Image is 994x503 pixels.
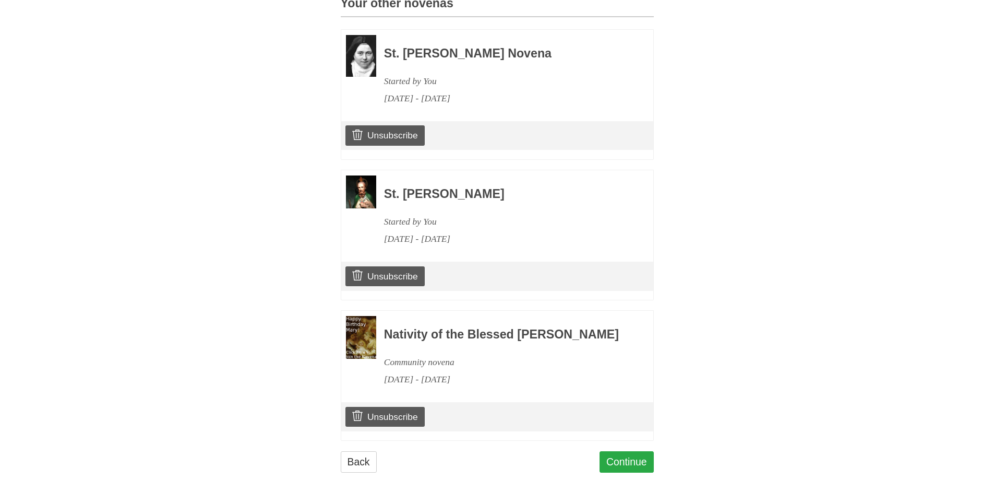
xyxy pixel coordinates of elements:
[346,316,376,359] img: Novena image
[346,35,376,77] img: Novena image
[384,213,625,230] div: Started by You
[384,371,625,388] div: [DATE] - [DATE]
[384,354,625,371] div: Community novena
[346,176,376,208] img: Novena image
[384,47,625,61] h3: St. [PERSON_NAME] Novena
[345,125,424,145] a: Unsubscribe
[600,451,654,473] a: Continue
[345,266,424,286] a: Unsubscribe
[384,328,625,342] h3: Nativity of the Blessed [PERSON_NAME]
[384,73,625,90] div: Started by You
[384,90,625,107] div: [DATE] - [DATE]
[341,451,377,473] a: Back
[384,230,625,248] div: [DATE] - [DATE]
[345,407,424,427] a: Unsubscribe
[384,188,625,201] h3: St. [PERSON_NAME]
